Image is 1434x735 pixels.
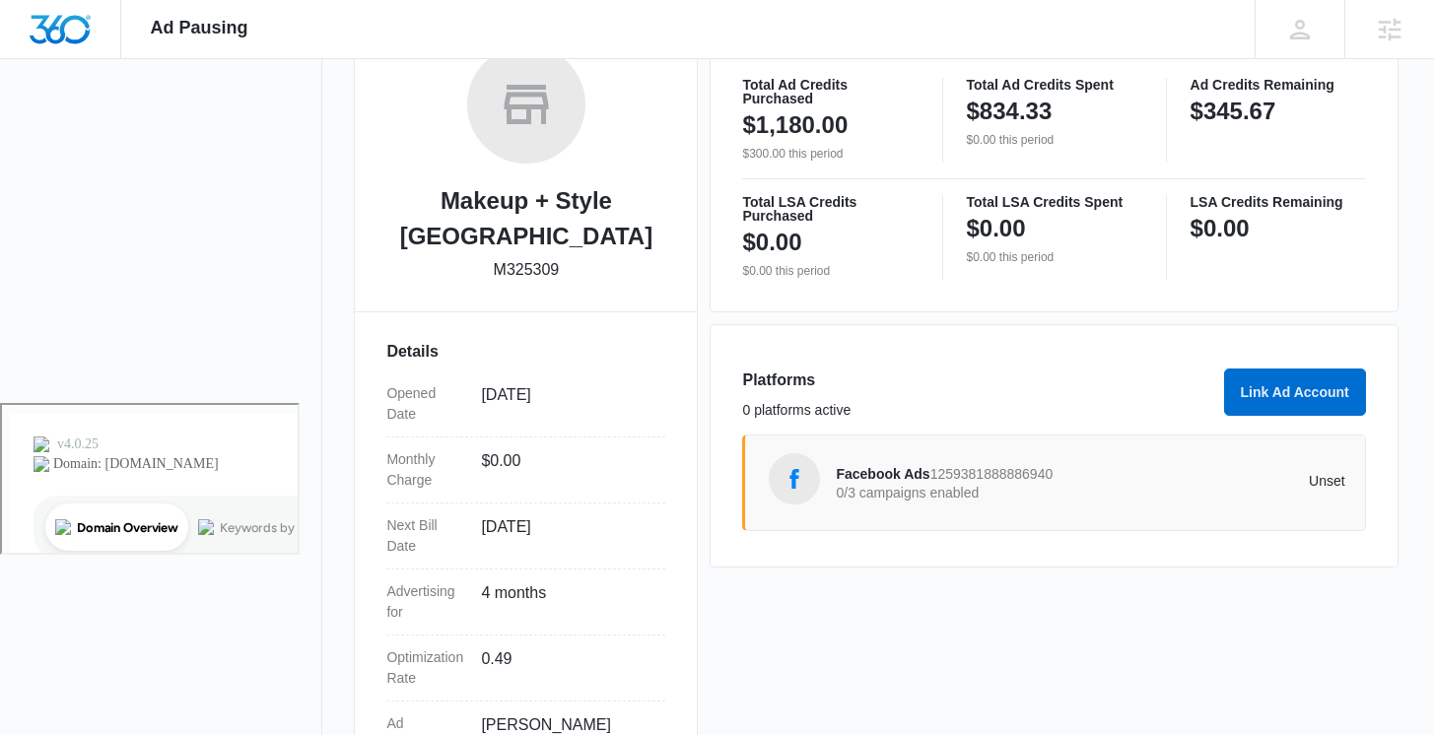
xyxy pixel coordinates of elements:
[151,18,248,38] span: Ad Pausing
[1224,368,1366,416] button: Link Ad Account
[836,466,929,482] span: Facebook Ads
[1191,96,1276,127] p: $345.67
[53,114,69,130] img: tab_domain_overview_orange.svg
[742,434,1365,531] a: Facebook AdsFacebook Ads12593818888869400/3 campaigns enabledUnset
[742,400,1211,421] p: 0 platforms active
[32,51,47,67] img: website_grey.svg
[1191,78,1366,92] p: Ad Credits Remaining
[386,371,665,437] div: Opened Date[DATE]
[386,449,465,491] dt: Monthly Charge
[386,437,665,503] div: Monthly Charge$0.00
[481,581,649,623] dd: 4 months
[386,569,665,635] div: Advertising for4 months
[386,503,665,569] div: Next Bill Date[DATE]
[967,78,1142,92] p: Total Ad Credits Spent
[742,109,848,141] p: $1,180.00
[481,515,649,557] dd: [DATE]
[967,213,1026,244] p: $0.00
[481,449,649,491] dd: $0.00
[742,227,801,258] p: $0.00
[386,515,465,557] dt: Next Bill Date
[967,248,1142,266] p: $0.00 this period
[967,96,1053,127] p: $834.33
[75,116,176,129] div: Domain Overview
[494,258,560,282] p: M325309
[742,78,918,105] p: Total Ad Credits Purchased
[386,383,465,425] dt: Opened Date
[742,368,1211,392] h3: Platforms
[836,486,1090,500] p: 0/3 campaigns enabled
[1191,213,1250,244] p: $0.00
[967,131,1142,149] p: $0.00 this period
[742,262,918,280] p: $0.00 this period
[742,195,918,223] p: Total LSA Credits Purchased
[51,51,217,67] div: Domain: [DOMAIN_NAME]
[32,32,47,47] img: logo_orange.svg
[1191,195,1366,209] p: LSA Credits Remaining
[742,145,918,163] p: $300.00 this period
[1091,474,1345,488] p: Unset
[386,647,465,689] dt: Optimization Rate
[386,635,665,702] div: Optimization Rate0.49
[780,464,809,494] img: Facebook Ads
[386,183,665,254] h2: Makeup + Style [GEOGRAPHIC_DATA]
[386,581,465,623] dt: Advertising for
[55,32,97,47] div: v 4.0.25
[967,195,1142,209] p: Total LSA Credits Spent
[481,647,649,689] dd: 0.49
[196,114,212,130] img: tab_keywords_by_traffic_grey.svg
[930,466,1054,482] span: 1259381888886940
[386,340,665,364] h3: Details
[481,383,649,425] dd: [DATE]
[218,116,332,129] div: Keywords by Traffic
